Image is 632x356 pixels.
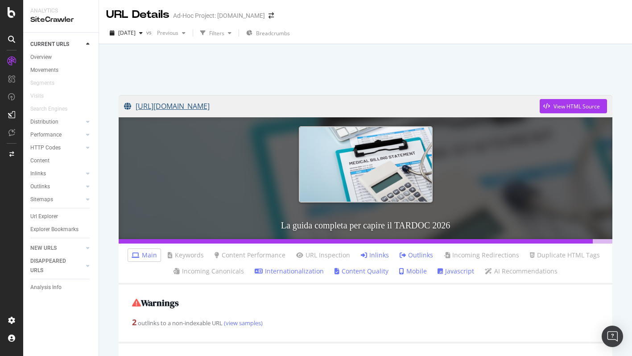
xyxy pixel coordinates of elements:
[485,267,558,276] a: AI Recommendations
[530,251,600,260] a: Duplicate HTML Tags
[30,130,83,140] a: Performance
[30,40,83,49] a: CURRENT URLS
[30,283,92,292] a: Analysis Info
[30,91,53,101] a: Visits
[30,195,53,204] div: Sitemaps
[30,169,83,178] a: Inlinks
[30,53,52,62] div: Overview
[30,156,92,166] a: Content
[30,169,46,178] div: Inlinks
[602,326,623,347] div: Open Intercom Messenger
[146,29,153,36] span: vs
[30,104,76,114] a: Search Engines
[30,91,44,101] div: Visits
[197,26,235,40] button: Filters
[215,251,285,260] a: Content Performance
[255,267,324,276] a: Internationalization
[168,251,204,260] a: Keywords
[256,29,290,37] span: Breadcrumbs
[30,79,54,88] div: Segments
[30,283,62,292] div: Analysis Info
[132,317,599,328] div: outlinks to a non-indexable URL
[361,251,389,260] a: Inlinks
[30,225,92,234] a: Explorer Bookmarks
[30,130,62,140] div: Performance
[30,143,61,153] div: HTTP Codes
[132,317,136,327] strong: 2
[30,244,83,253] a: NEW URLS
[106,26,146,40] button: [DATE]
[30,257,75,275] div: DISAPPEARED URLS
[30,117,83,127] a: Distribution
[30,117,58,127] div: Distribution
[299,126,433,203] img: La guida completa per capire il TARDOC 2026
[30,182,50,191] div: Outlinks
[243,26,293,40] button: Breadcrumbs
[30,257,83,275] a: DISAPPEARED URLS
[153,29,178,37] span: Previous
[335,267,388,276] a: Content Quality
[118,29,136,37] span: 2025 Oct. 7th
[30,79,63,88] a: Segments
[30,143,83,153] a: HTTP Codes
[554,103,600,110] div: View HTML Source
[268,12,274,19] div: arrow-right-arrow-left
[30,182,83,191] a: Outlinks
[223,319,263,327] a: (view samples)
[124,95,540,117] a: [URL][DOMAIN_NAME]
[209,29,224,37] div: Filters
[400,251,433,260] a: Outlinks
[30,195,83,204] a: Sitemaps
[30,212,58,221] div: Url Explorer
[444,251,519,260] a: Incoming Redirections
[30,7,91,15] div: Analytics
[119,211,612,239] h3: La guida completa per capire il TARDOC 2026
[540,99,607,113] button: View HTML Source
[399,267,427,276] a: Mobile
[30,15,91,25] div: SiteCrawler
[30,244,57,253] div: NEW URLS
[106,7,169,22] div: URL Details
[438,267,474,276] a: Javascript
[132,251,157,260] a: Main
[30,66,92,75] a: Movements
[30,156,50,166] div: Content
[30,104,67,114] div: Search Engines
[30,66,58,75] div: Movements
[30,212,92,221] a: Url Explorer
[30,225,78,234] div: Explorer Bookmarks
[296,251,350,260] a: URL Inspection
[132,298,599,308] h2: Warnings
[30,40,69,49] div: CURRENT URLS
[173,267,244,276] a: Incoming Canonicals
[30,53,92,62] a: Overview
[153,26,189,40] button: Previous
[173,11,265,20] div: Ad-Hoc Project: [DOMAIN_NAME]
